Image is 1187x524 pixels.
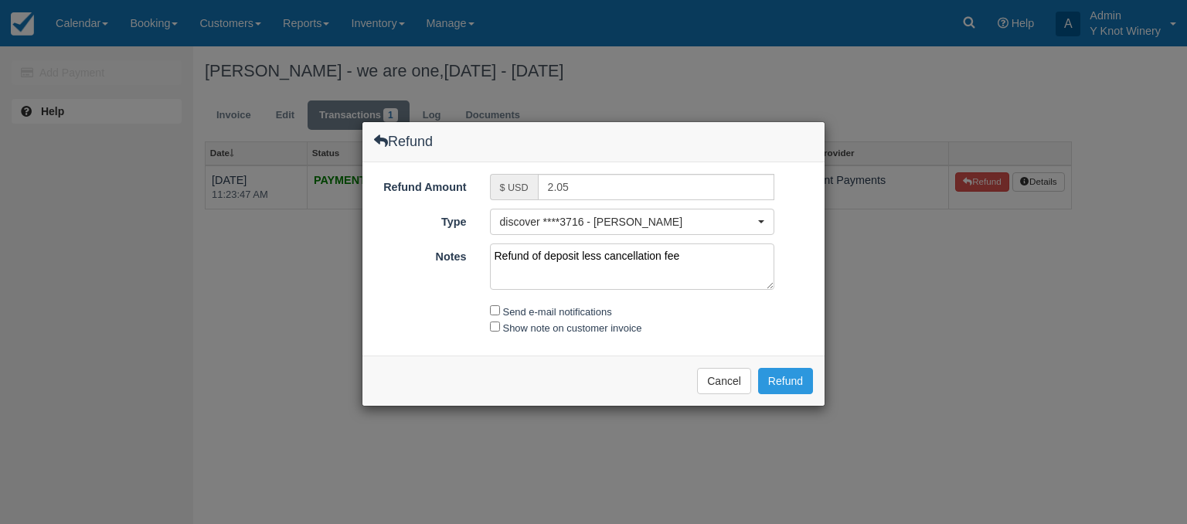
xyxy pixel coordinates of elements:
[503,306,612,318] label: Send e-mail notifications
[500,214,755,230] span: discover ****3716 - [PERSON_NAME]
[500,182,529,193] small: $ USD
[362,174,478,196] label: Refund Amount
[362,243,478,265] label: Notes
[362,209,478,230] label: Type
[374,134,433,149] h4: Refund
[538,174,775,200] input: Valid number required.
[503,322,642,334] label: Show note on customer invoice
[758,368,813,394] button: Refund
[697,368,751,394] button: Cancel
[490,209,775,235] button: discover ****3716 - [PERSON_NAME]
